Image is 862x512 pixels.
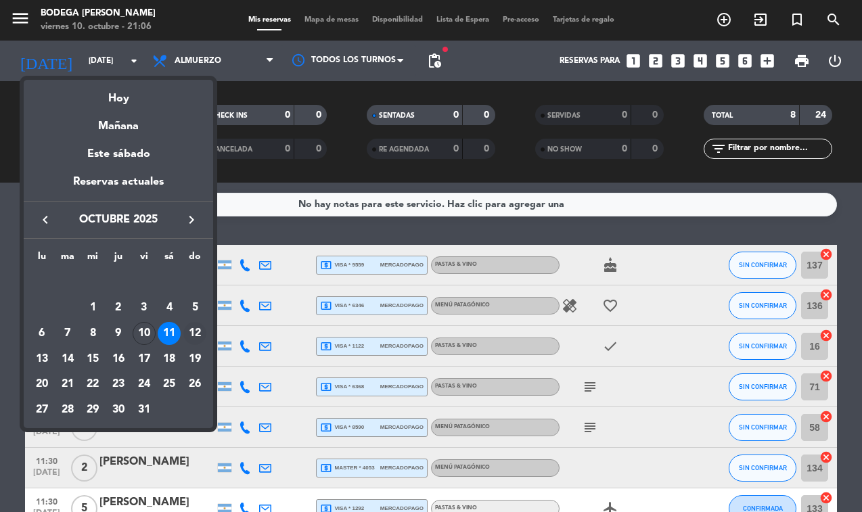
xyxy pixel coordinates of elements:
[131,321,157,346] td: 10 de octubre de 2025
[182,372,208,398] td: 26 de octubre de 2025
[56,398,79,421] div: 28
[24,135,213,173] div: Este sábado
[80,321,106,346] td: 8 de octubre de 2025
[131,372,157,398] td: 24 de octubre de 2025
[131,249,157,270] th: viernes
[80,346,106,372] td: 15 de octubre de 2025
[157,346,183,372] td: 18 de octubre de 2025
[107,398,130,421] div: 30
[131,397,157,423] td: 31 de octubre de 2025
[29,346,55,372] td: 13 de octubre de 2025
[158,348,181,371] div: 18
[80,397,106,423] td: 29 de octubre de 2025
[29,321,55,346] td: 6 de octubre de 2025
[133,322,156,345] div: 10
[183,296,206,319] div: 5
[81,398,104,421] div: 29
[106,346,131,372] td: 16 de octubre de 2025
[55,249,81,270] th: martes
[30,348,53,371] div: 13
[158,373,181,396] div: 25
[183,348,206,371] div: 19
[179,211,204,229] button: keyboard_arrow_right
[55,321,81,346] td: 7 de octubre de 2025
[106,249,131,270] th: jueves
[29,372,55,398] td: 20 de octubre de 2025
[55,397,81,423] td: 28 de octubre de 2025
[133,296,156,319] div: 3
[157,249,183,270] th: sábado
[106,372,131,398] td: 23 de octubre de 2025
[157,296,183,321] td: 4 de octubre de 2025
[182,321,208,346] td: 12 de octubre de 2025
[182,296,208,321] td: 5 de octubre de 2025
[133,398,156,421] div: 31
[107,296,130,319] div: 2
[131,296,157,321] td: 3 de octubre de 2025
[80,249,106,270] th: miércoles
[81,296,104,319] div: 1
[81,373,104,396] div: 22
[55,372,81,398] td: 21 de octubre de 2025
[81,322,104,345] div: 8
[157,321,183,346] td: 11 de octubre de 2025
[24,173,213,201] div: Reservas actuales
[33,211,58,229] button: keyboard_arrow_left
[107,373,130,396] div: 23
[81,348,104,371] div: 15
[183,373,206,396] div: 26
[80,372,106,398] td: 22 de octubre de 2025
[37,212,53,228] i: keyboard_arrow_left
[29,270,208,296] td: OCT.
[29,397,55,423] td: 27 de octubre de 2025
[56,322,79,345] div: 7
[80,296,106,321] td: 1 de octubre de 2025
[29,249,55,270] th: lunes
[30,373,53,396] div: 20
[157,372,183,398] td: 25 de octubre de 2025
[158,296,181,319] div: 4
[133,373,156,396] div: 24
[133,348,156,371] div: 17
[182,249,208,270] th: domingo
[56,373,79,396] div: 21
[56,348,79,371] div: 14
[55,346,81,372] td: 14 de octubre de 2025
[24,80,213,108] div: Hoy
[58,211,179,229] span: octubre 2025
[131,346,157,372] td: 17 de octubre de 2025
[30,398,53,421] div: 27
[107,348,130,371] div: 16
[30,322,53,345] div: 6
[183,212,200,228] i: keyboard_arrow_right
[107,322,130,345] div: 9
[183,322,206,345] div: 12
[24,108,213,135] div: Mañana
[106,296,131,321] td: 2 de octubre de 2025
[182,346,208,372] td: 19 de octubre de 2025
[106,321,131,346] td: 9 de octubre de 2025
[158,322,181,345] div: 11
[106,397,131,423] td: 30 de octubre de 2025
